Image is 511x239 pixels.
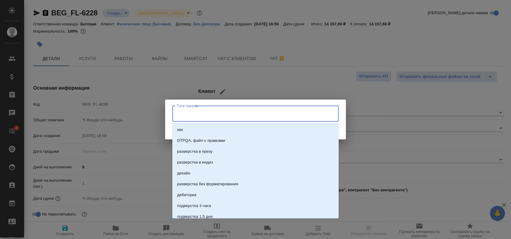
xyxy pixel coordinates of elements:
p: дизайн [177,170,190,176]
p: разверстка в презу [177,148,212,155]
p: кек [177,127,183,133]
p: разверстка без форматирования [177,181,238,187]
p: разверстка в индиз [177,159,213,165]
p: подверстка 3 часа [177,203,211,209]
p: подверстка 1,5 дня [177,214,213,220]
p: дебиторка [177,192,196,198]
p: DTPQA, файл с правками [177,138,225,144]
